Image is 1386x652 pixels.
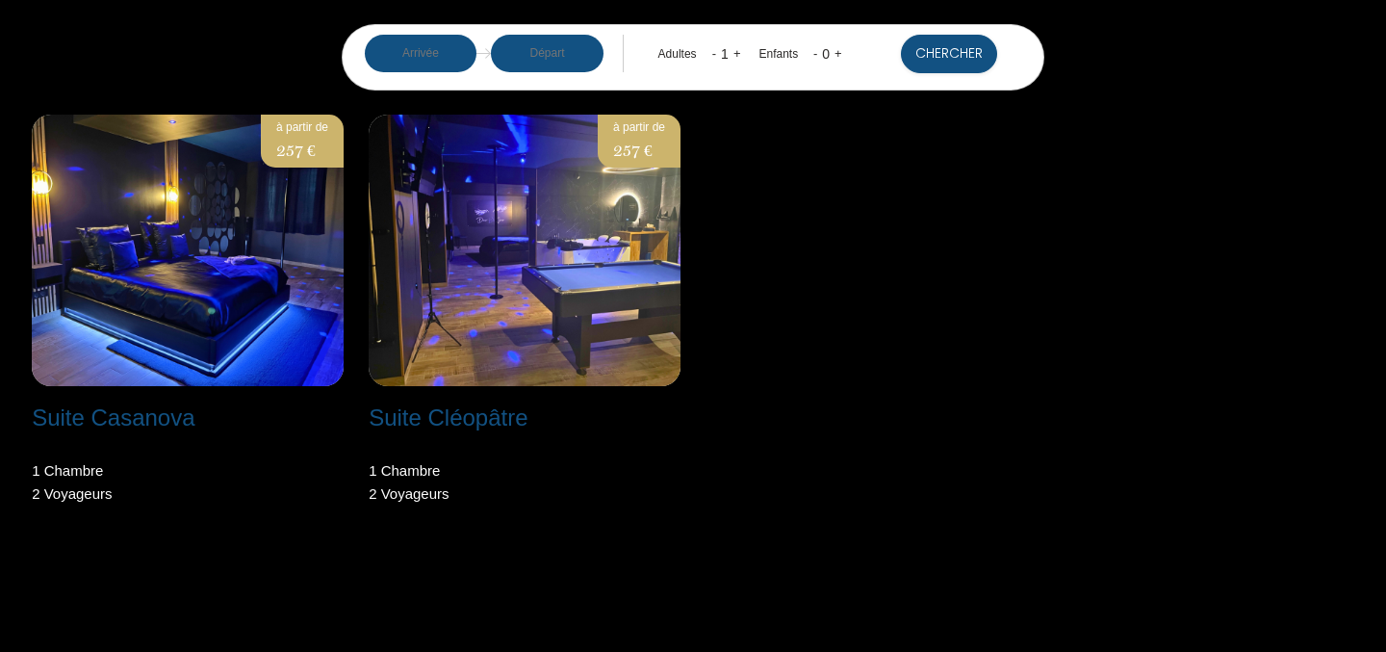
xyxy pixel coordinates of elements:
[834,46,842,61] a: +
[613,118,665,137] p: à partir de
[442,485,449,502] span: s
[276,118,328,137] p: à partir de
[613,137,665,164] p: 257 €
[369,482,449,506] p: 2 Voyageur
[817,39,834,69] div: 0
[716,39,733,69] div: 1
[758,45,805,64] div: Enfants
[476,46,491,61] img: guests
[365,35,477,72] input: Arrivée
[105,485,113,502] span: s
[813,46,817,61] a: -
[901,35,997,73] button: Chercher
[276,137,328,164] p: 257 €
[658,45,704,64] div: Adultes
[369,406,527,430] h2: Suite Cléopâtre
[32,459,112,482] p: 1 Chambre
[32,115,344,386] img: rental-image
[32,406,194,430] h2: Suite Casanova
[491,35,603,72] input: Départ
[32,482,112,506] p: 2 Voyageur
[369,459,449,482] p: 1 Chambre
[712,46,716,61] a: -
[369,115,680,386] img: rental-image
[733,46,741,61] a: +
